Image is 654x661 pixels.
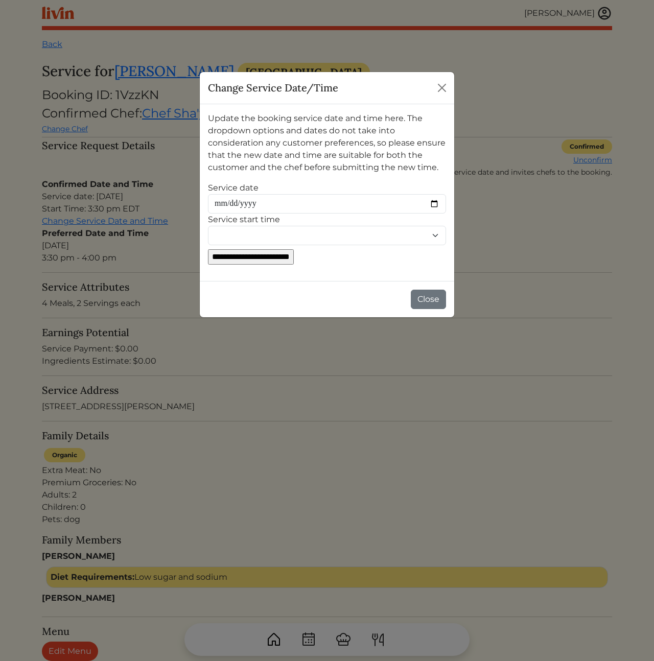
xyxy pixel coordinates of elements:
button: Close [434,80,450,96]
h5: Change Service Date/Time [208,80,338,96]
p: Update the booking service date and time here. The dropdown options and dates do not take into co... [208,112,446,174]
label: Service date [208,182,259,194]
label: Service start time [208,214,280,226]
button: Close [411,290,446,309]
